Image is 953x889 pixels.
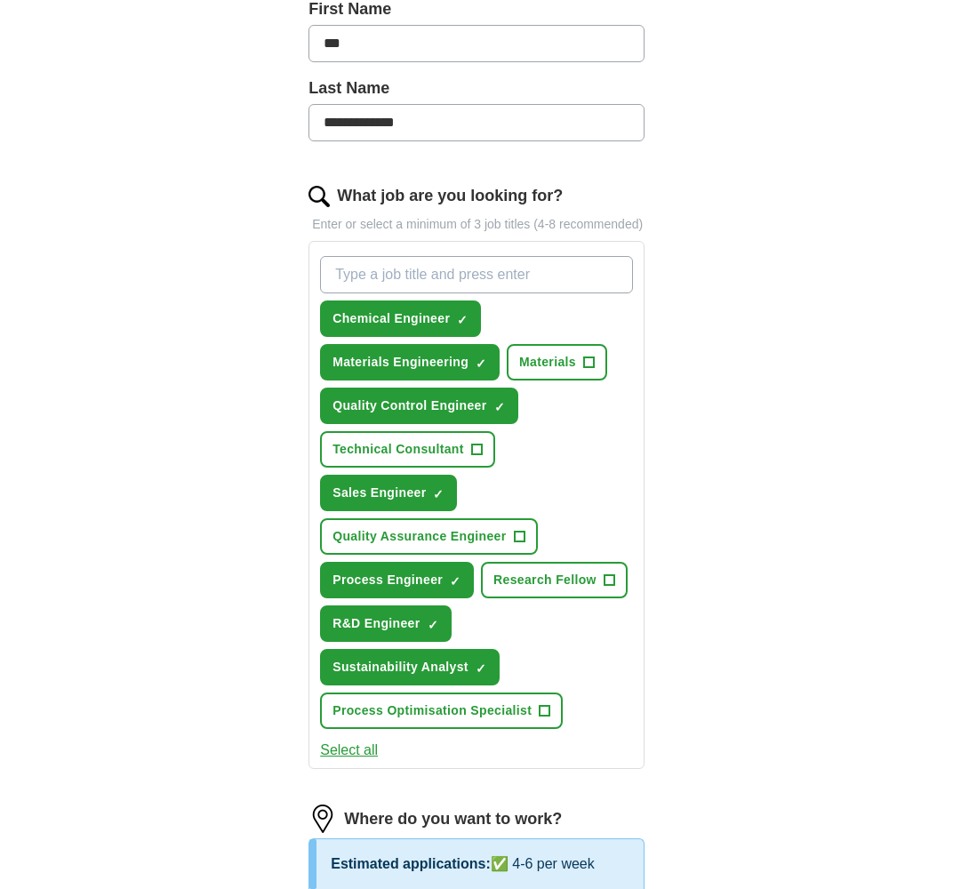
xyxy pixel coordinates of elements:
span: Process Optimisation Specialist [332,701,532,720]
button: Sustainability Analyst✓ [320,649,500,685]
button: Materials Engineering✓ [320,344,500,380]
span: ✓ [476,661,486,676]
button: Sales Engineer✓ [320,475,457,511]
button: Technical Consultant [320,431,495,468]
span: ✓ [457,313,468,327]
span: Sustainability Analyst [332,658,468,677]
span: Sales Engineer [332,484,426,502]
span: ✓ [433,487,444,501]
span: Estimated applications: [331,856,491,871]
span: Materials [519,353,576,372]
span: ✓ [450,574,460,589]
span: Materials Engineering [332,353,468,372]
button: Process Engineer✓ [320,562,474,598]
img: location.png [308,805,337,833]
button: Research Fellow [481,562,628,598]
button: Chemical Engineer✓ [320,300,481,337]
label: What job are you looking for? [337,184,563,208]
input: Type a job title and press enter [320,256,633,293]
button: Quality Control Engineer✓ [320,388,517,424]
button: Process Optimisation Specialist [320,693,563,729]
button: R&D Engineer✓ [320,605,451,642]
label: Where do you want to work? [344,807,562,831]
span: ✅ 4-6 per week [491,856,595,871]
span: ✓ [494,400,505,414]
button: Quality Assurance Engineer [320,518,537,555]
span: Chemical Engineer [332,309,450,328]
span: ✓ [476,356,486,371]
span: Quality Assurance Engineer [332,527,506,546]
button: Materials [507,344,607,380]
span: ✓ [428,618,438,632]
img: search.png [308,186,330,207]
span: Technical Consultant [332,440,464,459]
button: Select all [320,740,378,761]
span: Research Fellow [493,571,597,589]
span: Process Engineer [332,571,443,589]
label: Last Name [308,76,645,100]
span: R&D Engineer [332,614,420,633]
p: Enter or select a minimum of 3 job titles (4-8 recommended) [308,215,645,234]
span: Quality Control Engineer [332,396,486,415]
